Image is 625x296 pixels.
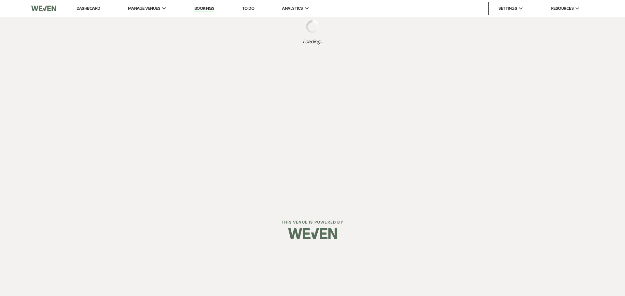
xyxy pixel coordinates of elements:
[303,38,323,45] span: Loading...
[498,5,517,12] span: Settings
[306,20,319,33] img: loading spinner
[31,2,56,15] img: Weven Logo
[128,5,160,12] span: Manage Venues
[194,6,215,12] a: Bookings
[551,5,574,12] span: Resources
[282,5,303,12] span: Analytics
[288,222,337,245] img: Weven Logo
[242,6,254,11] a: To Do
[76,6,100,11] a: Dashboard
